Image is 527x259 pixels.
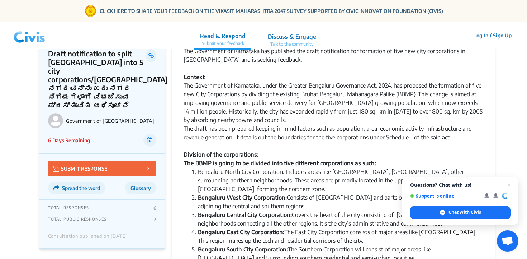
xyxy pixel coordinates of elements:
li: Bengaluru North City Corporation: Includes areas like [GEOGRAPHIC_DATA], [GEOGRAPHIC_DATA], other... [198,167,483,193]
p: 6 [153,205,156,211]
a: Open chat [497,230,518,252]
p: SUBMIT RESPONSE [53,164,108,172]
img: navlogo.png [11,25,48,46]
button: Log In / Sign Up [469,30,516,41]
p: Talk to the community [268,41,316,47]
span: Chat with Civis [448,209,481,216]
div: The Government of Karnataka, under the Greater Bengaluru Governance Act, 2024, has proposed the f... [184,81,483,167]
button: Glossary [125,182,156,194]
strong: Bengaluru East City Corporation: [198,228,284,236]
div: Consultation published on [DATE] [48,233,128,243]
p: 2 [154,217,156,222]
li: The East City Corporation consists of major areas like [GEOGRAPHIC_DATA]. This region makes up th... [198,228,483,245]
p: TOTAL RESPONSES [48,205,89,211]
strong: Context [184,73,205,80]
img: Vector.jpg [53,166,59,172]
span: Support is online [410,193,479,199]
span: Chat with Civis [410,206,511,219]
span: Questions? Chat with us! [410,182,511,188]
button: SUBMIT RESPONSE [48,161,156,176]
p: Read & Respond [200,32,246,40]
img: Government of Karnataka logo [48,113,63,128]
p: Submit your feedback [200,40,246,47]
button: Spread the word [48,182,105,194]
p: TOTAL PUBLIC RESPONSES [48,217,106,222]
strong: Bengaluru South City Corporation: [198,246,288,253]
li: Covers the heart of the city consisting of [GEOGRAPHIC_DATA] neighborhoods connecting all the oth... [198,211,483,228]
a: CLICK HERE TO SHARE YOUR FEEDBACK ON THE VIKASIT MAHARASHTRA 2047 SURVEY SUPPORTED BY CIVIC INNOV... [100,7,443,15]
img: Gom Logo [84,5,97,17]
span: Glossary [130,185,151,191]
span: Spread the word [62,185,100,191]
p: Government of [GEOGRAPHIC_DATA] [66,118,156,124]
strong: Division of the corporations: The BBMP is going to be divided into five different corporations as... [184,151,376,167]
p: 6 Days Remaining [48,137,90,144]
strong: Bengaluru Central City Corporation: [198,211,292,218]
li: Consists of [GEOGRAPHIC_DATA] and parts of the western neighborhoods adjoining the central and so... [198,193,483,211]
p: Discuss & Engage [268,32,316,41]
strong: Bengaluru West City Corporation: [198,194,287,201]
p: Draft notification to split [GEOGRAPHIC_DATA] into 5 city corporations/[GEOGRAPHIC_DATA] ನಗರವನ್ನು... [48,49,146,110]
